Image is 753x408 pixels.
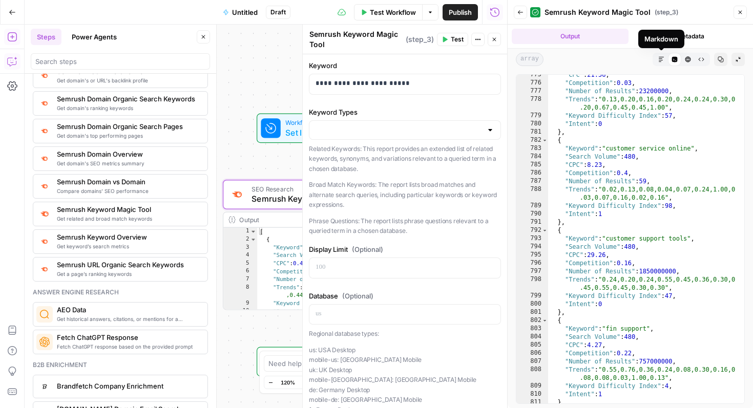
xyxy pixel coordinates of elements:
input: Search steps [35,56,205,67]
div: 800 [516,300,548,308]
span: Semrush Domain Organic Search Pages [57,121,199,132]
div: 795 [516,251,548,259]
div: 5 [223,260,257,268]
span: Brandfetch Company Enrichment [57,381,199,391]
div: EndOutput [223,347,413,377]
div: 805 [516,341,548,349]
div: 777 [516,87,548,95]
div: 9 [223,299,257,308]
span: Get domain's SEO metrics summary [57,159,199,167]
img: 8a3tdog8tf0qdwwcclgyu02y995m [39,209,50,219]
img: ey5lt04xp3nqzrimtu8q5fsyor3u [39,265,50,273]
label: Keyword Types [309,107,501,117]
span: Publish [449,7,472,17]
div: 780 [516,120,548,128]
div: 4 [223,252,257,260]
span: Workflow [285,118,346,127]
button: Metadata [633,29,749,44]
div: 782 [516,136,548,144]
span: ( step_3 ) [406,34,434,45]
div: 2 [223,235,257,244]
div: 788 [516,185,548,202]
span: Get domain's top performing pages [57,132,199,140]
span: Toggle code folding, rows 802 through 811 [542,316,548,325]
img: 8a3tdog8tf0qdwwcclgyu02y995m [231,188,243,201]
div: B2b enrichment [33,360,208,370]
div: 797 [516,267,548,275]
span: (Optional) [352,244,383,254]
div: 783 [516,144,548,153]
div: 10 [223,308,257,316]
label: Display Limit [309,244,501,254]
img: 4e4w6xi9sjogcjglmt5eorgxwtyu [39,154,50,163]
div: 1 [223,228,257,236]
span: Get historical answers, citations, or mentions for a question [57,315,199,323]
button: Output [512,29,629,44]
img: d2drbpdw36vhgieguaa2mb4tee3c [39,381,50,392]
p: Related Keywords: This report provides an extended list of related keywords, synonyms, and variat... [309,144,501,174]
span: Get keyword’s search metrics [57,242,199,250]
span: Semrush Keyword Magic Tool [252,192,380,205]
div: 794 [516,243,548,251]
span: Toggle code folding, rows 1 through 1002 [250,228,257,236]
div: 775 [516,71,548,79]
div: 787 [516,177,548,185]
div: 804 [516,333,548,341]
div: WorkflowSet InputsInputs [223,114,413,143]
span: array [516,53,543,66]
div: Answer engine research [33,288,208,297]
span: (Optional) [342,291,373,301]
div: 798 [516,275,548,292]
label: Keyword [309,60,501,71]
div: 811 [516,398,548,406]
span: Toggle code folding, rows 782 through 791 [542,136,548,144]
label: Database [309,291,501,301]
div: 808 [516,366,548,382]
button: Untitled [217,4,264,20]
div: 791 [516,218,548,226]
span: Get related and broad match keywords [57,214,199,223]
div: 810 [516,390,548,398]
div: 784 [516,153,548,161]
span: Semrush Domain vs Domain [57,177,199,187]
span: ( step_3 ) [655,8,678,17]
div: 806 [516,349,548,357]
span: Get domain's ranking keywords [57,104,199,112]
div: 779 [516,112,548,120]
span: Set Inputs [285,126,346,139]
button: Publish [443,4,478,20]
img: v3j4otw2j2lxnxfkcl44e66h4fup [39,237,50,246]
button: Steps [31,29,61,45]
span: AEO Data [57,305,199,315]
img: otu06fjiulrdwrqmbs7xihm55rg9 [39,126,50,135]
div: 776 [516,79,548,87]
span: Semrush URL Organic Search Keywords [57,260,199,270]
div: 6 [223,268,257,276]
span: Get domain's or URL's backlink profile [57,76,199,84]
div: 8 [223,284,257,299]
div: 785 [516,161,548,169]
div: 799 [516,292,548,300]
p: Broad Match Keywords: The report lists broad matches and alternate search queries, including part... [309,180,501,210]
span: Semrush Keyword Overview [57,232,199,242]
span: Semrush Domain Overview [57,149,199,159]
div: 807 [516,357,548,366]
button: Test [437,33,468,46]
span: Toggle code folding, rows 792 through 801 [542,226,548,234]
div: 778 [516,95,548,112]
span: Toggle code folding, rows 2 through 11 [250,235,257,244]
img: 3lyvnidk9veb5oecvmize2kaffdg [39,71,50,80]
div: 3 [223,244,257,252]
div: 789 [516,202,548,210]
div: 809 [516,382,548,390]
p: Phrase Questions: The report lists phrase questions relevant to a queried term in a chosen database. [309,216,501,236]
div: 781 [516,128,548,136]
div: 792 [516,226,548,234]
span: Draft [270,8,286,17]
button: Power Agents [66,29,123,45]
span: Fetch ChatGPT response based on the provided prompt [57,342,199,351]
div: 790 [516,210,548,218]
span: Compare domains' SEO performance [57,187,199,195]
div: SEO ResearchSemrush Keyword Magic ToolStep 3Output[ { "Keyword":"fin", "Search Volume":90500, "CP... [223,180,413,310]
span: Semrush Domain Organic Search Keywords [57,94,199,104]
